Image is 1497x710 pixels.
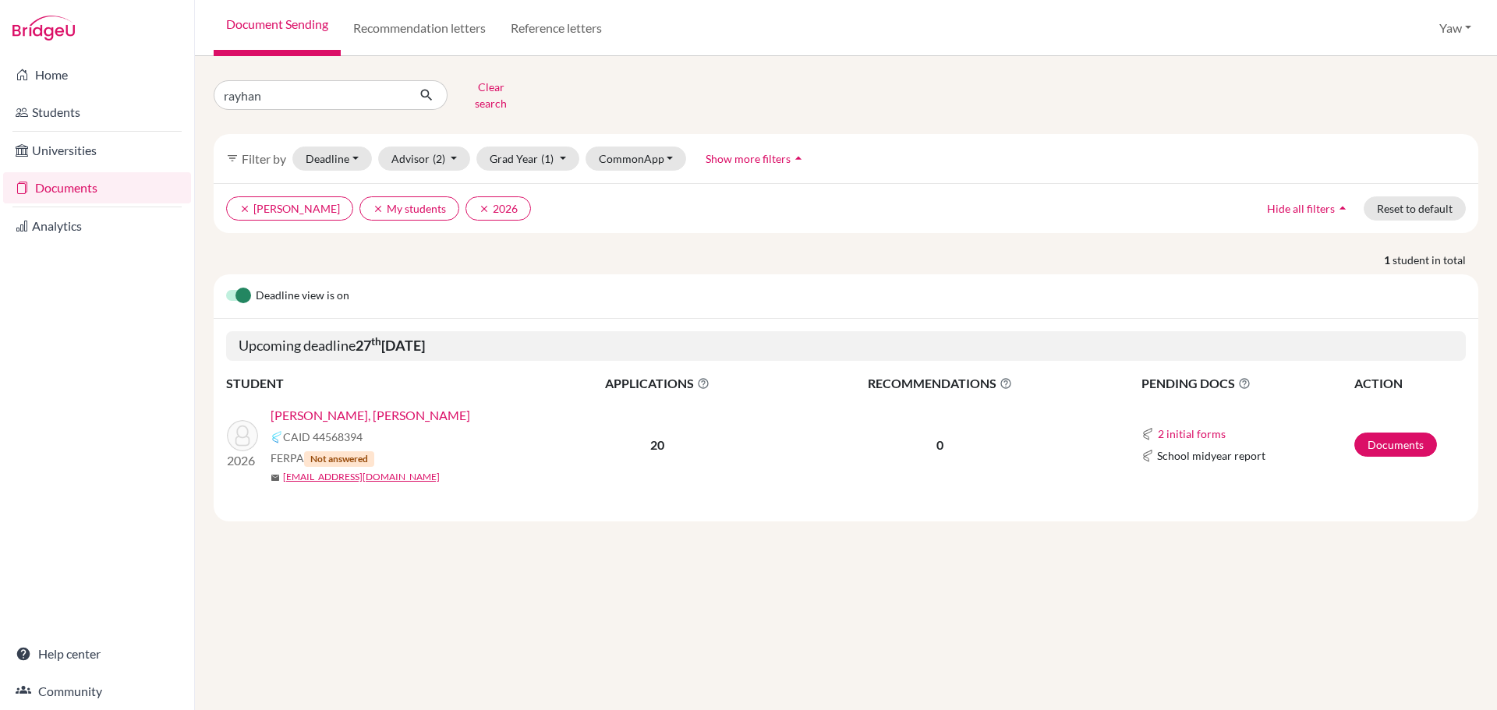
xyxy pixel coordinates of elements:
[777,436,1103,454] p: 0
[650,437,664,452] b: 20
[292,147,372,171] button: Deadline
[541,152,554,165] span: (1)
[226,373,538,394] th: STUDENT
[214,80,407,110] input: Find student by name...
[242,151,286,166] span: Filter by
[283,470,440,484] a: [EMAIL_ADDRESS][DOMAIN_NAME]
[304,451,374,467] span: Not answered
[586,147,687,171] button: CommonApp
[1157,425,1226,443] button: 2 initial forms
[271,406,470,425] a: [PERSON_NAME], [PERSON_NAME]
[1141,374,1353,393] span: PENDING DOCS
[1393,252,1478,268] span: student in total
[271,450,374,467] span: FERPA
[378,147,471,171] button: Advisor(2)
[465,196,531,221] button: clear2026
[1432,13,1478,43] button: Yaw
[1157,447,1265,464] span: School midyear report
[226,331,1466,361] h5: Upcoming deadline
[271,431,283,443] img: Common App logo
[539,374,776,393] span: APPLICATIONS
[1354,433,1437,457] a: Documents
[12,16,75,41] img: Bridge-U
[239,203,250,214] i: clear
[1364,196,1466,221] button: Reset to default
[777,374,1103,393] span: RECOMMENDATIONS
[3,97,191,128] a: Students
[371,335,381,348] sup: th
[1335,200,1350,216] i: arrow_drop_up
[3,638,191,669] a: Help center
[283,429,363,445] span: CAID 44568394
[1141,428,1154,440] img: Common App logo
[256,287,349,306] span: Deadline view is on
[791,150,806,166] i: arrow_drop_up
[476,147,579,171] button: Grad Year(1)
[271,473,280,482] span: mail
[433,152,445,165] span: (2)
[373,203,384,214] i: clear
[226,152,239,164] i: filter_list
[1141,450,1154,462] img: Common App logo
[479,203,490,214] i: clear
[692,147,819,171] button: Show more filtersarrow_drop_up
[3,135,191,166] a: Universities
[3,59,191,90] a: Home
[1384,252,1393,268] strong: 1
[3,172,191,203] a: Documents
[227,420,258,451] img: Edwin, Rayhan Nana Yaw
[227,451,258,470] p: 2026
[448,75,534,115] button: Clear search
[1254,196,1364,221] button: Hide all filtersarrow_drop_up
[226,196,353,221] button: clear[PERSON_NAME]
[359,196,459,221] button: clearMy students
[706,152,791,165] span: Show more filters
[3,210,191,242] a: Analytics
[1354,373,1466,394] th: ACTION
[3,676,191,707] a: Community
[1267,202,1335,215] span: Hide all filters
[356,337,425,354] b: 27 [DATE]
